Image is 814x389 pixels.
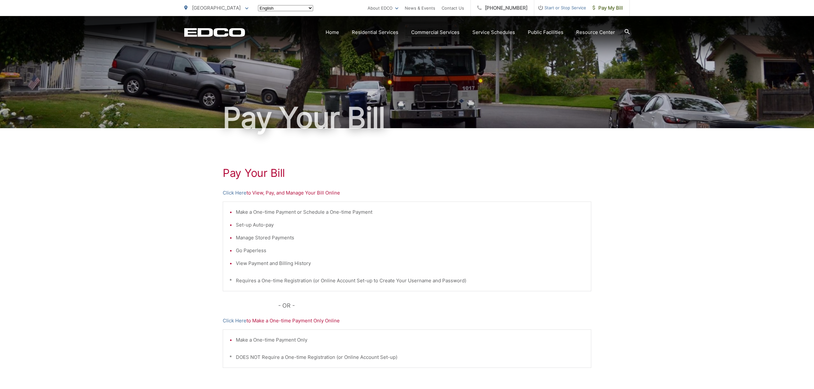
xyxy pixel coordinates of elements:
[223,317,591,325] p: to Make a One-time Payment Only Online
[236,234,585,242] li: Manage Stored Payments
[278,301,592,310] p: - OR -
[229,353,585,361] p: * DOES NOT Require a One-time Registration (or Online Account Set-up)
[442,4,464,12] a: Contact Us
[326,29,339,36] a: Home
[411,29,460,36] a: Commercial Services
[184,28,245,37] a: EDCD logo. Return to the homepage.
[236,260,585,267] li: View Payment and Billing History
[223,167,591,179] h1: Pay Your Bill
[223,189,246,197] a: Click Here
[352,29,398,36] a: Residential Services
[192,5,241,11] span: [GEOGRAPHIC_DATA]
[576,29,615,36] a: Resource Center
[258,5,313,11] select: Select a language
[528,29,563,36] a: Public Facilities
[368,4,398,12] a: About EDCO
[184,102,630,134] h1: Pay Your Bill
[223,317,246,325] a: Click Here
[236,247,585,254] li: Go Paperless
[236,208,585,216] li: Make a One-time Payment or Schedule a One-time Payment
[405,4,435,12] a: News & Events
[236,221,585,229] li: Set-up Auto-pay
[236,336,585,344] li: Make a One-time Payment Only
[472,29,515,36] a: Service Schedules
[229,277,585,285] p: * Requires a One-time Registration (or Online Account Set-up to Create Your Username and Password)
[593,4,623,12] span: Pay My Bill
[223,189,591,197] p: to View, Pay, and Manage Your Bill Online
